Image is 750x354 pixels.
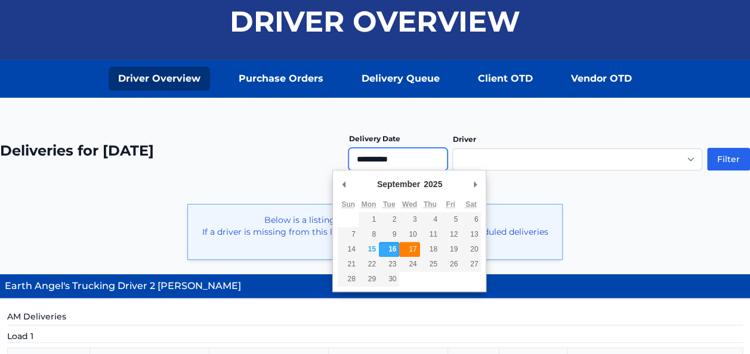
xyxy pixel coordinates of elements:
[402,200,417,209] abbr: Wednesday
[348,148,447,170] input: Use the arrow keys to pick a date
[461,242,481,257] button: 20
[375,175,422,193] div: September
[7,330,743,343] h5: Load 1
[359,257,379,272] button: 22
[362,200,376,209] abbr: Monday
[359,242,379,257] button: 15
[379,272,399,287] button: 30
[338,175,350,193] button: Previous Month
[399,242,419,257] button: 17
[420,257,440,272] button: 25
[399,257,419,272] button: 24
[348,134,400,143] label: Delivery Date
[440,257,461,272] button: 26
[338,257,358,272] button: 21
[420,227,440,242] button: 11
[352,67,449,91] a: Delivery Queue
[461,212,481,227] button: 6
[229,67,333,91] a: Purchase Orders
[452,135,476,144] label: Driver
[230,7,520,36] h1: Driver Overview
[379,242,399,257] button: 16
[440,242,461,257] button: 19
[399,212,419,227] button: 3
[424,200,437,209] abbr: Thursday
[338,242,358,257] button: 14
[440,212,461,227] button: 5
[461,227,481,242] button: 13
[197,214,553,250] p: Below is a listing of drivers with deliveries for [DATE]. If a driver is missing from this list -...
[561,67,641,91] a: Vendor OTD
[468,67,542,91] a: Client OTD
[440,227,461,242] button: 12
[461,257,481,272] button: 27
[338,272,358,287] button: 28
[109,67,210,91] a: Driver Overview
[359,212,379,227] button: 1
[341,200,355,209] abbr: Sunday
[338,227,358,242] button: 7
[469,175,481,193] button: Next Month
[359,272,379,287] button: 29
[7,310,743,325] h5: AM Deliveries
[420,212,440,227] button: 4
[379,212,399,227] button: 2
[707,148,750,170] button: Filter
[383,200,395,209] abbr: Tuesday
[465,200,477,209] abbr: Saturday
[422,175,444,193] div: 2025
[420,242,440,257] button: 18
[359,227,379,242] button: 8
[399,227,419,242] button: 10
[379,227,399,242] button: 9
[446,200,455,209] abbr: Friday
[379,257,399,272] button: 23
